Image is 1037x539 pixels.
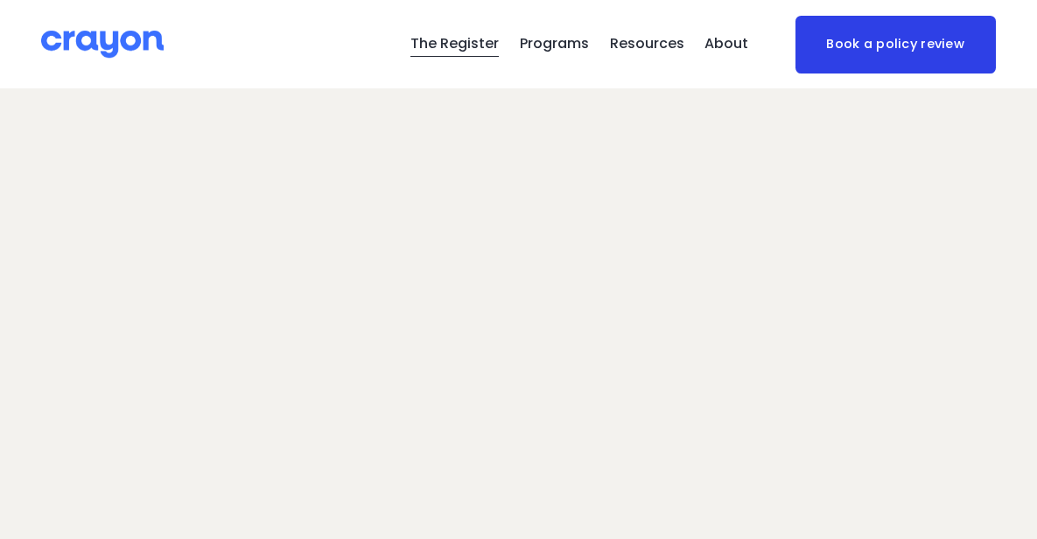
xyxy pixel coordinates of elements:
a: folder dropdown [520,31,589,59]
span: Programs [520,31,589,57]
img: Crayon [41,29,164,59]
span: Resources [610,31,684,57]
a: The Register [410,31,499,59]
a: folder dropdown [704,31,748,59]
a: Book a policy review [795,16,996,73]
a: folder dropdown [610,31,684,59]
span: About [704,31,748,57]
